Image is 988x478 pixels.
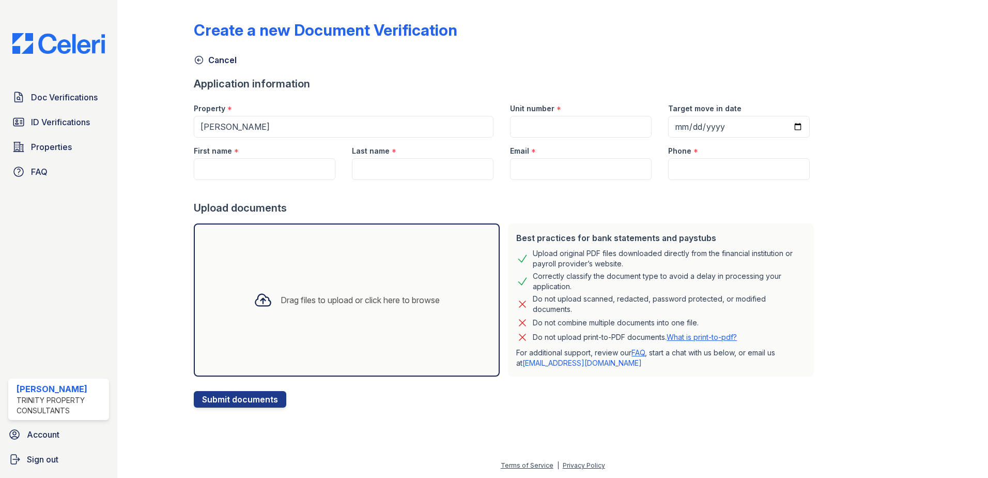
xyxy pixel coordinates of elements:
div: Upload original PDF files downloaded directly from the financial institution or payroll provider’... [533,248,806,269]
a: Privacy Policy [563,461,605,469]
a: ID Verifications [8,112,109,132]
span: Sign out [27,453,58,466]
div: Create a new Document Verification [194,21,457,39]
div: Do not combine multiple documents into one file. [533,317,699,329]
label: Property [194,103,225,114]
div: | [557,461,559,469]
div: Correctly classify the document type to avoid a delay in processing your application. [533,271,806,292]
label: Unit number [510,103,554,114]
div: Do not upload scanned, redacted, password protected, or modified documents. [533,294,806,315]
label: Phone [668,146,691,156]
div: Drag files to upload or click here to browse [281,294,440,306]
span: FAQ [31,166,48,178]
img: CE_Logo_Blue-a8612792a0a2168367f1c8372b55b34899dd931a85d93a1a3d3e32e68fde9ad4.png [4,33,113,54]
span: Properties [31,141,72,153]
label: Last name [352,146,390,156]
label: Email [510,146,529,156]
p: Do not upload print-to-PDF documents. [533,332,737,342]
p: For additional support, review our , start a chat with us below, or email us at [516,348,806,368]
a: Cancel [194,54,237,66]
a: Properties [8,137,109,157]
a: Doc Verifications [8,87,109,108]
span: Doc Verifications [31,91,98,103]
button: Submit documents [194,391,286,408]
a: FAQ [8,161,109,182]
label: First name [194,146,232,156]
div: Application information [194,77,818,91]
a: FAQ [631,348,645,357]
span: ID Verifications [31,116,90,128]
div: Best practices for bank statements and paystubs [516,232,806,244]
a: Account [4,424,113,445]
label: Target move in date [668,103,742,114]
span: Account [27,428,59,441]
div: Trinity Property Consultants [17,395,105,416]
div: [PERSON_NAME] [17,383,105,395]
a: Sign out [4,449,113,470]
div: Upload documents [194,201,818,215]
a: What is print-to-pdf? [667,333,737,341]
a: Terms of Service [501,461,553,469]
a: [EMAIL_ADDRESS][DOMAIN_NAME] [522,358,642,367]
